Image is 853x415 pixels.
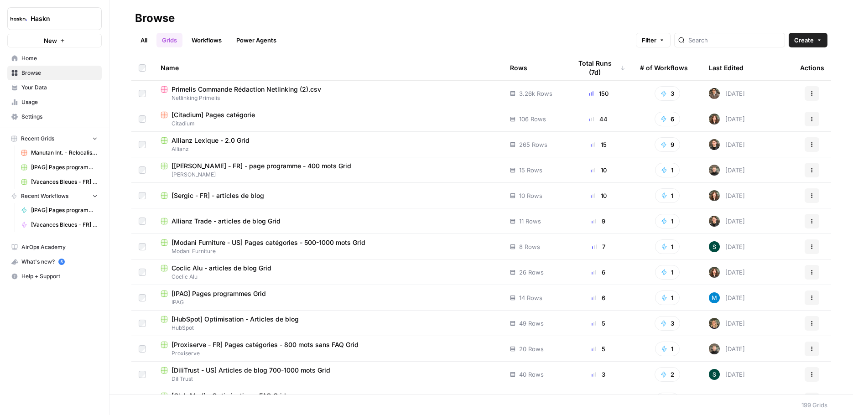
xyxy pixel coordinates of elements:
div: [DATE] [709,369,745,380]
span: Settings [21,113,98,121]
button: 1 [655,265,680,280]
img: 1zy2mh8b6ibtdktd6l3x6modsp44 [709,394,720,405]
div: [DATE] [709,267,745,278]
button: Filter [636,33,671,47]
img: wbc4lf7e8no3nva14b2bd9f41fnh [709,114,720,124]
button: Recent Workflows [7,189,102,203]
div: What's new? [8,255,101,269]
div: 10 [572,166,625,175]
div: [DATE] [709,394,745,405]
button: 1 [655,188,680,203]
span: [Sergic - FR] - articles de blog [172,191,264,200]
div: [DATE] [709,292,745,303]
div: [DATE] [709,165,745,176]
span: [HubSpot] Optimisation - Articles de blog [172,315,299,324]
button: Recent Grids [7,132,102,145]
span: 15 Rows [519,166,542,175]
span: 40 Rows [519,370,544,379]
a: Workflows [186,33,227,47]
a: AirOps Academy [7,240,102,254]
span: DiliTrust [161,375,495,383]
span: Netlinking Primelis [161,94,495,102]
div: 199 Grids [801,400,827,410]
div: 5 [572,344,625,353]
a: Power Agents [231,33,282,47]
img: uhgcgt6zpiex4psiaqgkk0ok3li6 [709,216,720,227]
span: Help + Support [21,272,98,280]
div: [DATE] [709,114,745,124]
span: Coclic Alu [161,273,495,281]
span: Citadium [161,119,495,128]
a: Settings [7,109,102,124]
div: 6 [572,293,625,302]
span: HubSpot [161,324,495,332]
a: [[PERSON_NAME] - FR] - page programme - 400 mots Grid[PERSON_NAME] [161,161,495,179]
span: [[PERSON_NAME] - FR] - page programme - 400 mots Grid [172,161,351,171]
img: udf09rtbz9abwr5l4z19vkttxmie [709,165,720,176]
img: 1zy2mh8b6ibtdktd6l3x6modsp44 [709,241,720,252]
span: Home [21,54,98,62]
button: What's new? 5 [7,254,102,269]
span: [Modani Furniture - US] Pages catégories - 500-1000 mots Grid [172,238,365,247]
img: udf09rtbz9abwr5l4z19vkttxmie [709,343,720,354]
span: [DiliTrust - US] Articles de blog 700-1000 mots Grid [172,366,330,375]
div: [DATE] [709,216,745,227]
a: Allianz Lexique - 2.0 GridAllianz [161,136,495,153]
button: 2 [655,367,680,382]
img: wbc4lf7e8no3nva14b2bd9f41fnh [709,267,720,278]
div: [DATE] [709,88,745,99]
span: New [44,36,57,45]
span: [IPAG] Pages programmes Grid [172,289,266,298]
img: Haskn Logo [10,10,27,27]
div: [DATE] [709,241,745,252]
a: Primelis Commande Rédaction Netlinking (2).csvNetlinking Primelis [161,85,495,102]
div: [DATE] [709,190,745,201]
button: 3 [655,316,680,331]
span: Your Data [21,83,98,92]
a: Usage [7,95,102,109]
span: Filter [642,36,656,45]
span: AirOps Academy [21,243,98,251]
a: [IPAG] Pages programmes [17,203,102,218]
span: Recent Grids [21,135,54,143]
span: [IPAG] Pages programmes Grid [31,163,98,171]
a: [Vacances Bleues - FR] Pages refonte sites hôtels - [GEOGRAPHIC_DATA] [17,175,102,189]
img: 1zy2mh8b6ibtdktd6l3x6modsp44 [709,369,720,380]
span: Allianz Trade - articles de blog Grid [172,217,281,226]
a: Your Data [7,80,102,95]
button: Help + Support [7,269,102,284]
div: 150 [572,89,625,98]
img: xlx1vc11lo246mpl6i14p9z1ximr [709,292,720,303]
button: 6 [655,112,680,126]
img: dizo4u6k27cofk4obq9v5qvvdkyt [709,88,720,99]
button: 3 [655,86,680,101]
a: [Proxiserve - FR] Pages catégories - 800 mots sans FAQ GridProxiserve [161,340,495,358]
a: [Vacances Bleues - FR] Pages refonte sites hôtels - [GEOGRAPHIC_DATA] [17,218,102,232]
span: Browse [21,69,98,77]
div: 44 [572,114,625,124]
span: [Vacances Bleues - FR] Pages refonte sites hôtels - [GEOGRAPHIC_DATA] [31,221,98,229]
span: Usage [21,98,98,106]
a: [Sergic - FR] - articles de blog [161,191,495,200]
span: [Vacances Bleues - FR] Pages refonte sites hôtels - [GEOGRAPHIC_DATA] [31,178,98,186]
div: [DATE] [709,318,745,329]
button: Workspace: Haskn [7,7,102,30]
img: ziyu4k121h9vid6fczkx3ylgkuqx [709,318,720,329]
span: IPAG [161,298,495,306]
div: Name [161,55,495,80]
div: Last Edited [709,55,744,80]
a: Home [7,51,102,66]
div: # of Workflows [640,55,688,80]
span: [Citadium] Pages catégorie [172,110,255,119]
div: 5 [572,319,625,328]
button: 1 [655,290,680,305]
span: 10 Rows [519,191,542,200]
span: Modani Furniture [161,247,495,255]
a: [Modani Furniture - US] Pages catégories - 500-1000 mots GridModani Furniture [161,238,495,255]
div: 7 [572,242,625,251]
button: 1 [655,393,680,407]
button: 9 [655,137,680,152]
span: Create [794,36,814,45]
span: [Proxiserve - FR] Pages catégories - 800 mots sans FAQ Grid [172,340,359,349]
span: Allianz [161,145,495,153]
